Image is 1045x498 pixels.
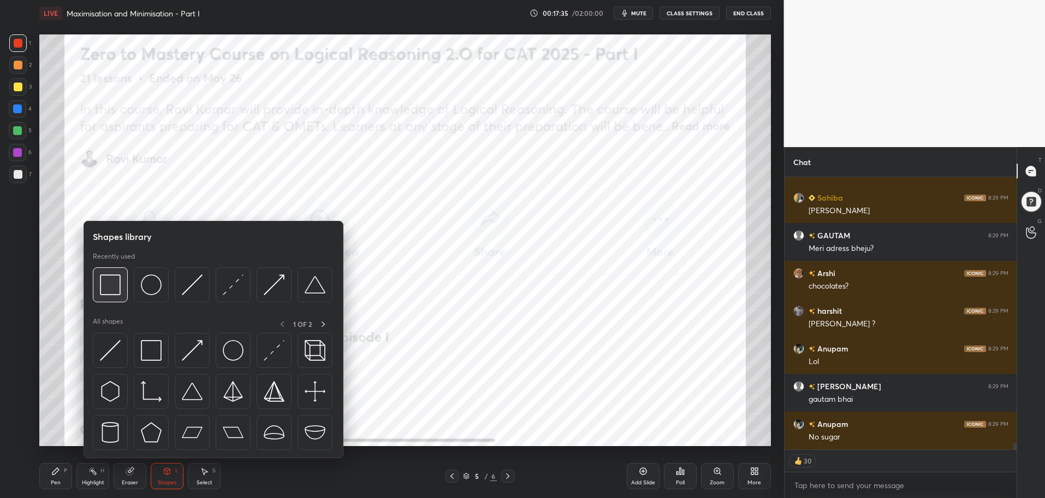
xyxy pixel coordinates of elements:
[223,381,244,402] img: svg+xml;charset=utf-8,%3Csvg%20xmlns%3D%22http%3A%2F%2Fwww.w3.org%2F2000%2Fsvg%22%20width%3D%2234...
[305,422,325,443] img: svg+xml;charset=utf-8,%3Csvg%20xmlns%3D%22http%3A%2F%2Fwww.w3.org%2F2000%2Fsvg%22%20width%3D%2238...
[964,270,986,277] img: iconic-dark.1390631f.png
[809,319,1008,330] div: [PERSON_NAME] ?
[305,381,325,402] img: svg+xml;charset=utf-8,%3Csvg%20xmlns%3D%22http%3A%2F%2Fwww.w3.org%2F2000%2Fsvg%22%20width%3D%2240...
[141,422,162,443] img: svg+xml;charset=utf-8,%3Csvg%20xmlns%3D%22http%3A%2F%2Fwww.w3.org%2F2000%2Fsvg%22%20width%3D%2234...
[809,271,815,277] img: no-rating-badge.077c3623.svg
[964,345,986,352] img: iconic-dark.1390631f.png
[988,383,1008,390] div: 8:29 PM
[809,195,815,201] img: Learner_Badge_beginner_1_8b307cf2a0.svg
[212,468,216,473] div: S
[809,384,815,390] img: no-rating-badge.077c3623.svg
[67,8,200,19] h4: Maximisation and Minimisation - Part I
[100,468,104,473] div: H
[9,78,32,96] div: 3
[490,471,497,481] div: 6
[158,480,176,485] div: Shapes
[660,7,720,20] button: CLASS SETTINGS
[64,468,67,473] div: P
[485,473,488,479] div: /
[809,308,815,314] img: no-rating-badge.077c3623.svg
[804,456,812,465] div: 30
[264,422,284,443] img: svg+xml;charset=utf-8,%3Csvg%20xmlns%3D%22http%3A%2F%2Fwww.w3.org%2F2000%2Fsvg%22%20width%3D%2238...
[614,7,653,20] button: mute
[82,480,104,485] div: Highlight
[631,9,646,17] span: mute
[182,340,203,361] img: svg+xml;charset=utf-8,%3Csvg%20xmlns%3D%22http%3A%2F%2Fwww.w3.org%2F2000%2Fsvg%22%20width%3D%2230...
[988,308,1008,314] div: 8:29 PM
[1038,156,1042,164] p: T
[100,422,121,443] img: svg+xml;charset=utf-8,%3Csvg%20xmlns%3D%22http%3A%2F%2Fwww.w3.org%2F2000%2Fsvg%22%20width%3D%2228...
[815,305,842,317] h6: harshit
[793,268,804,279] img: be08c448a54b499186e59e7ba8759a8b.jpg
[182,381,203,402] img: svg+xml;charset=utf-8,%3Csvg%20xmlns%3D%22http%3A%2F%2Fwww.w3.org%2F2000%2Fsvg%22%20width%3D%2238...
[815,230,850,241] h6: GAUTAM
[988,195,1008,201] div: 8:29 PM
[793,192,804,203] img: d5a52b17566a45078c481bd4df9e3c59.jpg
[793,455,804,466] img: thumbs_up.png
[100,381,121,402] img: svg+xml;charset=utf-8,%3Csvg%20xmlns%3D%22http%3A%2F%2Fwww.w3.org%2F2000%2Fsvg%22%20width%3D%2230...
[264,340,284,361] img: svg+xml;charset=utf-8,%3Csvg%20xmlns%3D%22http%3A%2F%2Fwww.w3.org%2F2000%2Fsvg%22%20width%3D%2230...
[305,274,325,295] img: svg+xml;charset=utf-8,%3Csvg%20xmlns%3D%22http%3A%2F%2Fwww.w3.org%2F2000%2Fsvg%22%20width%3D%2238...
[93,230,152,243] h5: Shapes library
[793,230,804,241] img: default.png
[9,56,32,74] div: 2
[815,343,848,354] h6: Anupam
[305,340,325,361] img: svg+xml;charset=utf-8,%3Csvg%20xmlns%3D%22http%3A%2F%2Fwww.w3.org%2F2000%2Fsvg%22%20width%3D%2235...
[141,340,162,361] img: svg+xml;charset=utf-8,%3Csvg%20xmlns%3D%22http%3A%2F%2Fwww.w3.org%2F2000%2Fsvg%22%20width%3D%2234...
[793,419,804,430] img: efa32a74879849bf9efb81e228119472.jpg
[631,480,655,485] div: Add Slide
[293,320,312,329] p: 1 OF 2
[676,480,685,485] div: Poll
[93,317,123,331] p: All shapes
[182,274,203,295] img: svg+xml;charset=utf-8,%3Csvg%20xmlns%3D%22http%3A%2F%2Fwww.w3.org%2F2000%2Fsvg%22%20width%3D%2230...
[264,381,284,402] img: svg+xml;charset=utf-8,%3Csvg%20xmlns%3D%22http%3A%2F%2Fwww.w3.org%2F2000%2Fsvg%22%20width%3D%2234...
[197,480,212,485] div: Select
[223,274,244,295] img: svg+xml;charset=utf-8,%3Csvg%20xmlns%3D%22http%3A%2F%2Fwww.w3.org%2F2000%2Fsvg%22%20width%3D%2230...
[785,148,820,177] p: Chat
[964,195,986,201] img: iconic-dark.1390631f.png
[785,177,1017,449] div: grid
[964,308,986,314] img: iconic-dark.1390631f.png
[9,100,32,118] div: 4
[100,340,121,361] img: svg+xml;charset=utf-8,%3Csvg%20xmlns%3D%22http%3A%2F%2Fwww.w3.org%2F2000%2Fsvg%22%20width%3D%2230...
[815,418,848,430] h6: Anupam
[223,340,244,361] img: svg+xml;charset=utf-8,%3Csvg%20xmlns%3D%22http%3A%2F%2Fwww.w3.org%2F2000%2Fsvg%22%20width%3D%2236...
[9,166,32,183] div: 7
[141,381,162,402] img: svg+xml;charset=utf-8,%3Csvg%20xmlns%3D%22http%3A%2F%2Fwww.w3.org%2F2000%2Fsvg%22%20width%3D%2233...
[9,34,31,52] div: 1
[988,270,1008,277] div: 8:29 PM
[809,281,1008,292] div: chocolates?
[182,422,203,443] img: svg+xml;charset=utf-8,%3Csvg%20xmlns%3D%22http%3A%2F%2Fwww.w3.org%2F2000%2Fsvg%22%20width%3D%2244...
[809,206,1008,216] div: [PERSON_NAME]
[809,432,1008,443] div: No sugar
[472,473,483,479] div: 5
[93,252,135,261] p: Recently used
[9,122,32,139] div: 5
[122,480,138,485] div: Eraser
[9,144,32,161] div: 6
[809,394,1008,405] div: gautam bhai
[1037,217,1042,225] p: G
[793,306,804,317] img: 1b5f2bf2eb064e8cb2b3c3ebc66f1429.jpg
[264,274,284,295] img: svg+xml;charset=utf-8,%3Csvg%20xmlns%3D%22http%3A%2F%2Fwww.w3.org%2F2000%2Fsvg%22%20width%3D%2230...
[809,243,1008,254] div: Meri adress bheju?
[726,7,771,20] button: End Class
[988,232,1008,239] div: 8:29 PM
[809,346,815,352] img: no-rating-badge.077c3623.svg
[793,343,804,354] img: efa32a74879849bf9efb81e228119472.jpg
[175,468,179,473] div: L
[1038,186,1042,195] p: D
[223,422,244,443] img: svg+xml;charset=utf-8,%3Csvg%20xmlns%3D%22http%3A%2F%2Fwww.w3.org%2F2000%2Fsvg%22%20width%3D%2244...
[39,7,62,20] div: LIVE
[964,421,986,427] img: iconic-dark.1390631f.png
[141,274,162,295] img: svg+xml;charset=utf-8,%3Csvg%20xmlns%3D%22http%3A%2F%2Fwww.w3.org%2F2000%2Fsvg%22%20width%3D%2236...
[747,480,761,485] div: More
[815,380,881,392] h6: [PERSON_NAME]
[809,233,815,239] img: no-rating-badge.077c3623.svg
[809,421,815,427] img: no-rating-badge.077c3623.svg
[988,421,1008,427] div: 8:29 PM
[793,381,804,392] img: default.png
[815,267,835,279] h6: Arshi
[710,480,725,485] div: Zoom
[809,356,1008,367] div: Lol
